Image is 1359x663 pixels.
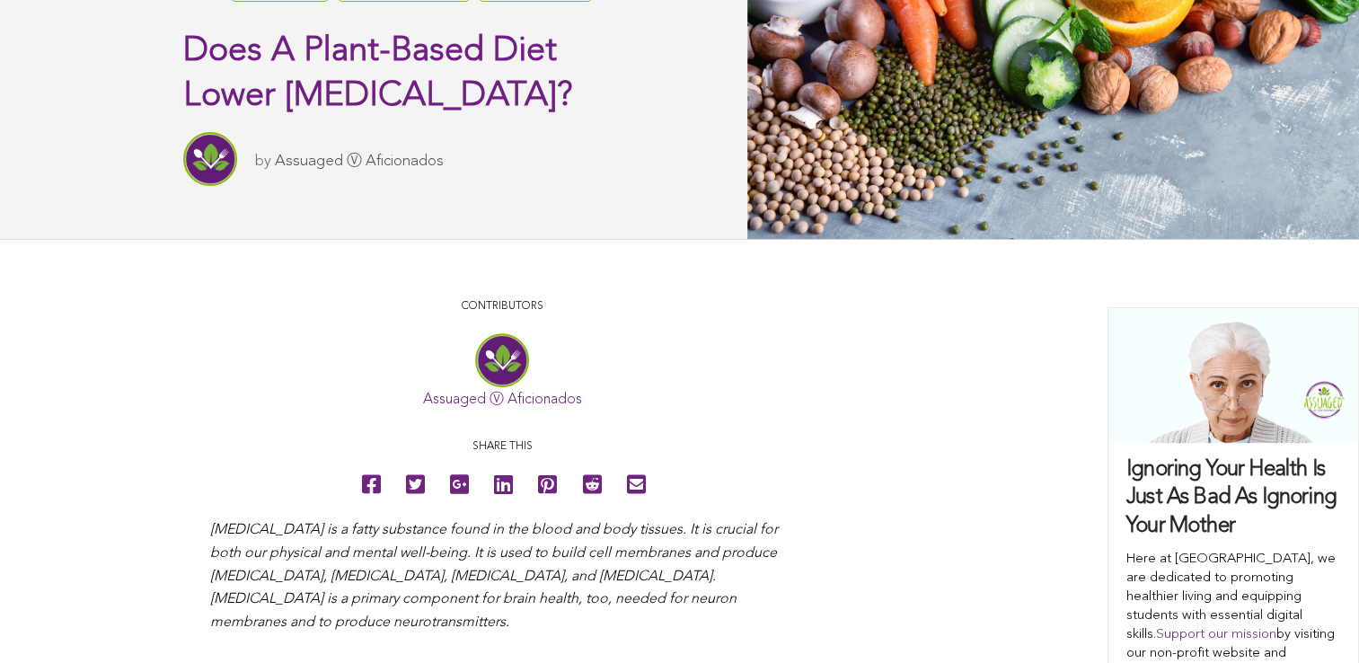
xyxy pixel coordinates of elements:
[210,523,778,629] em: [MEDICAL_DATA] is a fatty substance found in the blood and body tissues. It is crucial for both o...
[275,154,444,169] a: Assuaged Ⓥ Aficionados
[183,34,572,113] span: Does A Plant-Based Diet Lower [MEDICAL_DATA]?
[183,132,237,186] img: Assuaged Ⓥ Aficionados
[423,393,582,407] a: Assuaged Ⓥ Aficionados
[210,298,794,315] p: CONTRIBUTORS
[1269,577,1359,663] iframe: Chat Widget
[255,154,271,169] span: by
[210,438,794,455] p: Share this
